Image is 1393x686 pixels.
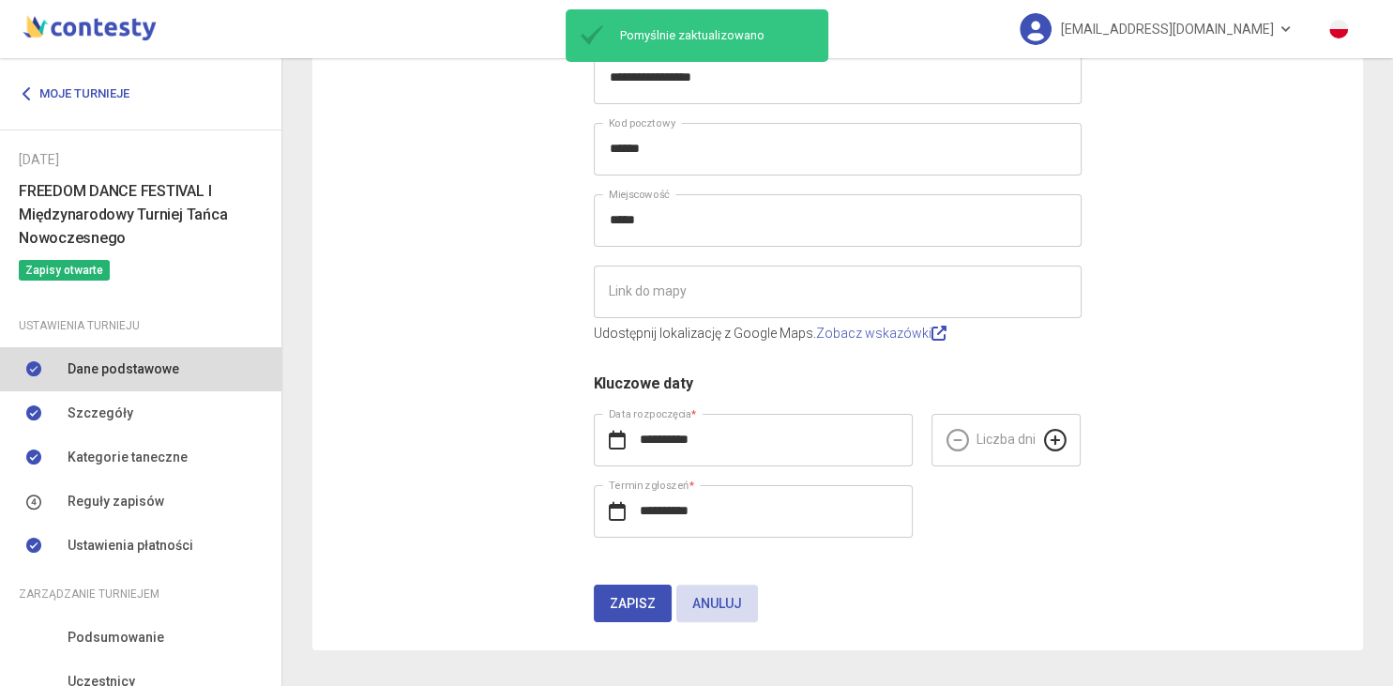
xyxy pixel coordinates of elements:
span: Dane podstawowe [68,358,179,379]
img: number-4 [26,495,41,511]
span: Zapisy otwarte [19,260,110,281]
span: Reguły zapisów [68,491,164,511]
span: Kategorie taneczne [68,447,188,467]
span: Szczegóły [68,403,133,423]
button: Anuluj [676,585,758,622]
div: [DATE] [19,149,263,170]
a: Moje turnieje [19,77,144,111]
span: Zarządzanie turniejem [19,584,159,604]
span: Podsumowanie [68,627,164,648]
span: Ustawienia płatności [68,535,193,556]
p: Udostępnij lokalizację z Google Maps. [594,323,1082,343]
span: Kluczowe daty [594,374,693,392]
span: Pomyślnie zaktualizowano [611,27,821,44]
span: [EMAIL_ADDRESS][DOMAIN_NAME] [1061,9,1274,49]
a: Zobacz wskazówki [816,326,946,341]
span: Zapisz [610,596,656,611]
h6: FREEDOM DANCE FESTIVAL I Międzynarodowy Turniej Tańca Nowoczesnego [19,179,263,250]
button: Zapisz [594,585,672,622]
div: Ustawienia turnieju [19,315,263,336]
